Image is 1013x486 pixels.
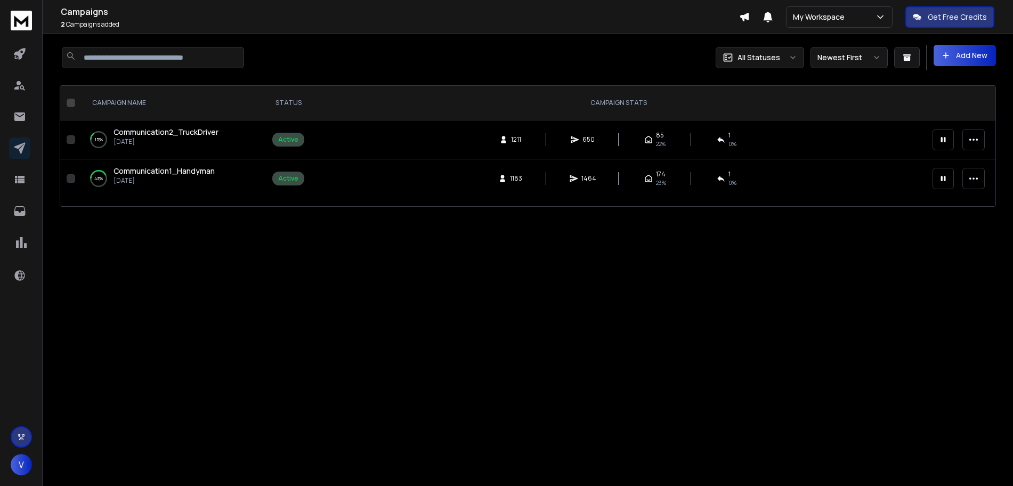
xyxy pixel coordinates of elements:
[738,52,780,63] p: All Statuses
[728,140,736,148] span: 0 %
[656,140,666,148] span: 22 %
[656,131,664,140] span: 85
[114,127,218,137] a: Communication2_TruckDriver
[656,170,666,179] span: 174
[11,454,32,475] button: V
[511,135,522,144] span: 1211
[793,12,849,22] p: My Workspace
[278,174,298,183] div: Active
[311,86,926,120] th: CAMPAIGN STATS
[114,127,218,137] span: Communication2_TruckDriver
[61,20,739,29] p: Campaigns added
[61,20,65,29] span: 2
[582,135,595,144] span: 650
[934,45,996,66] button: Add New
[728,131,731,140] span: 1
[510,174,522,183] span: 1183
[114,137,218,146] p: [DATE]
[95,134,103,145] p: 15 %
[811,47,888,68] button: Newest First
[114,166,215,176] a: Communication1_Handyman
[278,135,298,144] div: Active
[656,179,666,187] span: 23 %
[905,6,994,28] button: Get Free Credits
[61,5,739,18] h1: Campaigns
[94,173,103,184] p: 43 %
[79,120,266,159] td: 15%Communication2_TruckDriver[DATE]
[728,179,736,187] span: 0 %
[928,12,987,22] p: Get Free Credits
[114,176,215,185] p: [DATE]
[728,170,731,179] span: 1
[581,174,596,183] span: 1464
[11,11,32,30] img: logo
[266,86,311,120] th: STATUS
[79,86,266,120] th: CAMPAIGN NAME
[79,159,266,198] td: 43%Communication1_Handyman[DATE]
